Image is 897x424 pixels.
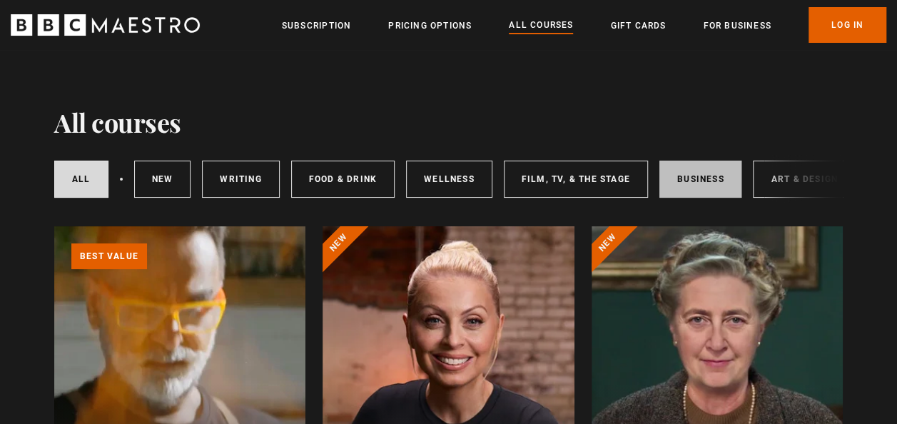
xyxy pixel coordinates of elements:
a: New [134,161,191,198]
a: For business [703,19,771,33]
a: Pricing Options [388,19,472,33]
a: Writing [202,161,279,198]
a: Wellness [406,161,492,198]
a: Gift Cards [610,19,666,33]
p: Best value [71,243,147,269]
a: Subscription [282,19,351,33]
svg: BBC Maestro [11,14,200,36]
nav: Primary [282,7,886,43]
a: All [54,161,108,198]
a: Log In [809,7,886,43]
a: Art & Design [753,161,855,198]
h1: All courses [54,107,181,137]
a: Food & Drink [291,161,395,198]
a: Business [659,161,742,198]
a: All Courses [509,18,573,34]
a: Film, TV, & The Stage [504,161,648,198]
